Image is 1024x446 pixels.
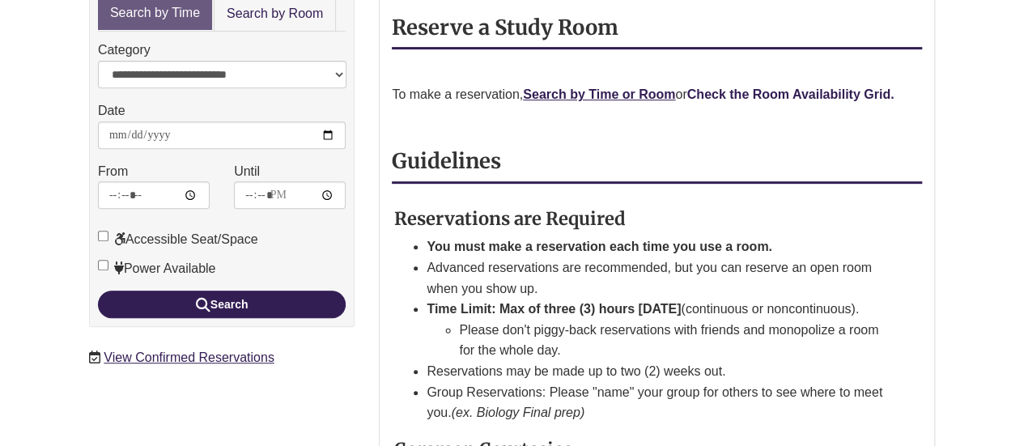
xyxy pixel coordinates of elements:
input: Power Available [98,260,108,270]
li: Reservations may be made up to two (2) weeks out. [427,361,883,382]
li: Group Reservations: Please "name" your group for others to see where to meet you. [427,382,883,423]
p: To make a reservation, or [392,84,922,105]
li: Please don't piggy-back reservations with friends and monopolize a room for the whole day. [459,320,883,361]
a: Check the Room Availability Grid. [687,87,894,101]
label: Until [234,161,260,182]
strong: Reserve a Study Room [392,15,618,40]
strong: You must make a reservation each time you use a room. [427,240,772,253]
label: Date [98,100,125,121]
label: Power Available [98,258,216,279]
a: Search by Time or Room [523,87,675,101]
strong: Time Limit: Max of three (3) hours [DATE] [427,302,681,316]
strong: Guidelines [392,148,501,174]
em: (ex. Biology Final prep) [452,406,585,419]
label: Category [98,40,151,61]
label: From [98,161,128,182]
label: Accessible Seat/Space [98,229,258,250]
li: (continuous or noncontinuous). [427,299,883,361]
button: Search [98,291,346,318]
strong: Reservations are Required [394,207,626,230]
a: View Confirmed Reservations [104,350,274,364]
input: Accessible Seat/Space [98,231,108,241]
li: Advanced reservations are recommended, but you can reserve an open room when you show up. [427,257,883,299]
